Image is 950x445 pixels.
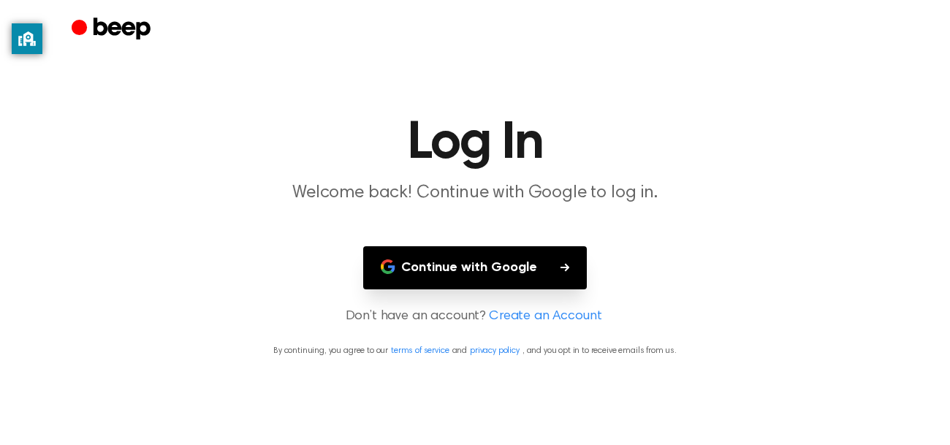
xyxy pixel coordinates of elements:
a: Beep [72,15,154,44]
p: Don’t have an account? [18,307,932,327]
a: Create an Account [489,307,601,327]
a: terms of service [391,346,449,355]
p: By continuing, you agree to our and , and you opt in to receive emails from us. [18,344,932,357]
a: privacy policy [470,346,520,355]
h1: Log In [101,117,849,170]
button: privacy banner [12,23,42,54]
button: Continue with Google [363,246,587,289]
p: Welcome back! Continue with Google to log in. [194,181,756,205]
